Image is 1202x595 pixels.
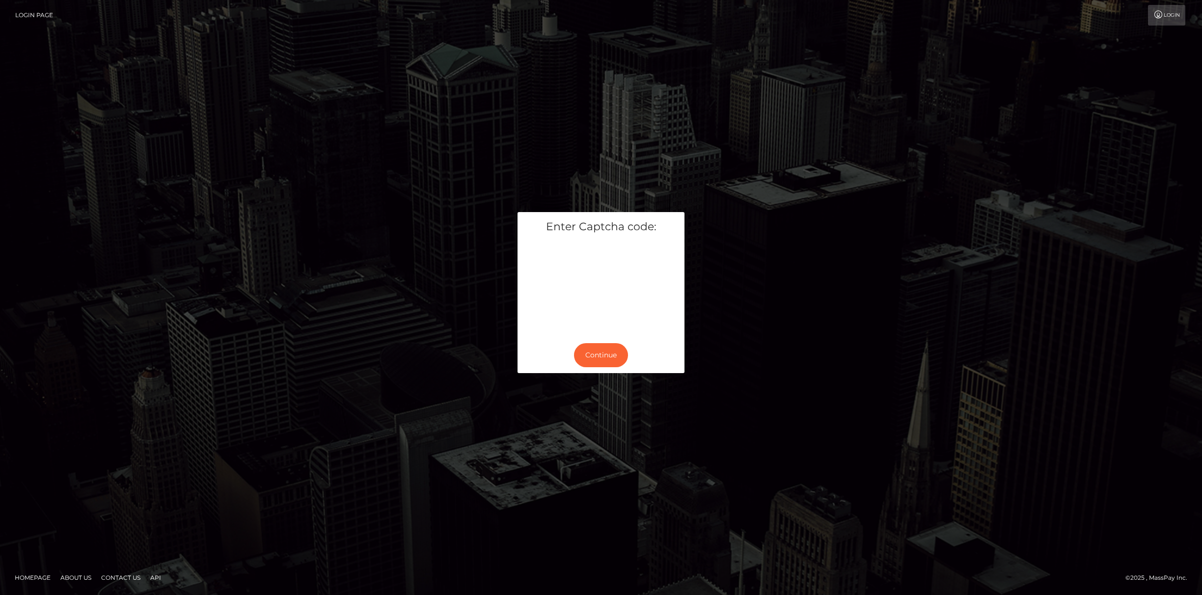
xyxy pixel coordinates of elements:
a: Login Page [15,5,53,26]
a: Login [1148,5,1185,26]
h5: Enter Captcha code: [525,219,677,235]
a: About Us [56,570,95,585]
div: © 2025 , MassPay Inc. [1125,572,1195,583]
button: Continue [574,343,628,367]
a: Contact Us [97,570,144,585]
a: Homepage [11,570,55,585]
iframe: mtcaptcha [525,242,677,329]
a: API [146,570,165,585]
